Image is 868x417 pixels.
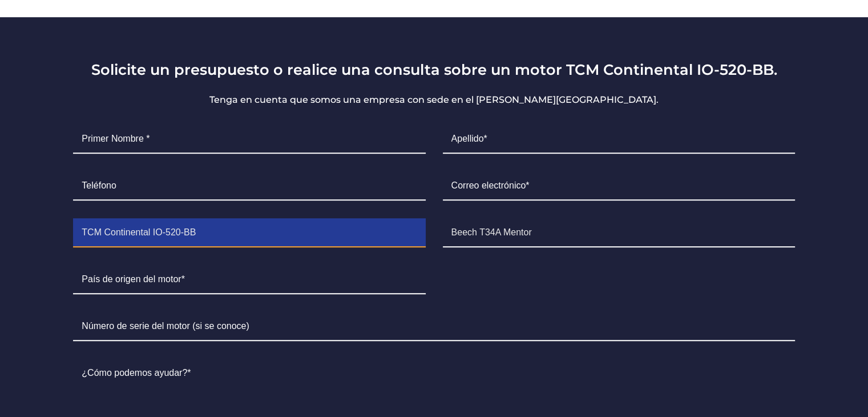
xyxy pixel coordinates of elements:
[73,172,425,201] input: Teléfono
[64,93,803,107] p: Tenga en cuenta que somos una empresa con sede en el [PERSON_NAME][GEOGRAPHIC_DATA].
[443,172,795,201] input: Correo electrónico*
[73,125,425,154] input: Primer Nombre *
[443,125,795,154] input: Apellido*
[73,312,794,341] input: Número de serie del motor (si se conoce)
[64,61,803,78] h3: Solicite un presupuesto o realice una consulta sobre un motor TCM Continental IO-520-BB.
[443,219,795,247] input: Aeronave
[73,266,425,294] input: País de origen del motor*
